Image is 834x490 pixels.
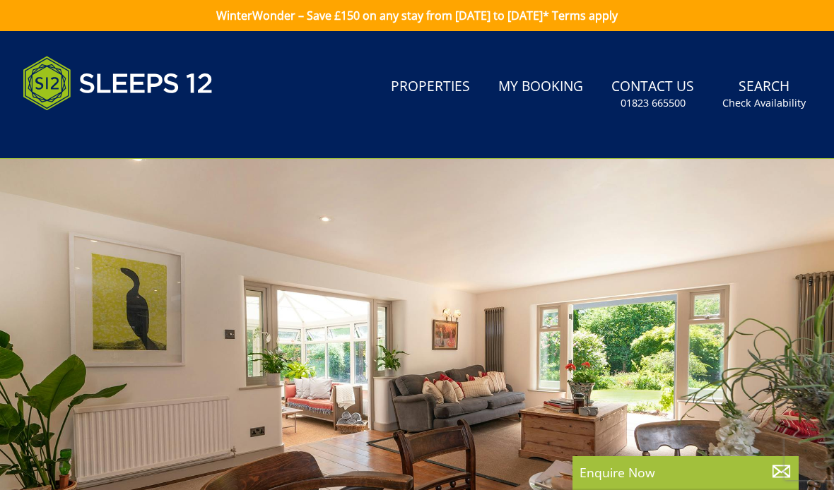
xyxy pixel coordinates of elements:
[493,71,589,103] a: My Booking
[16,127,164,139] iframe: Customer reviews powered by Trustpilot
[717,71,811,117] a: SearchCheck Availability
[606,71,700,117] a: Contact Us01823 665500
[580,463,792,482] p: Enquire Now
[621,96,686,110] small: 01823 665500
[722,96,806,110] small: Check Availability
[385,71,476,103] a: Properties
[23,48,213,119] img: Sleeps 12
